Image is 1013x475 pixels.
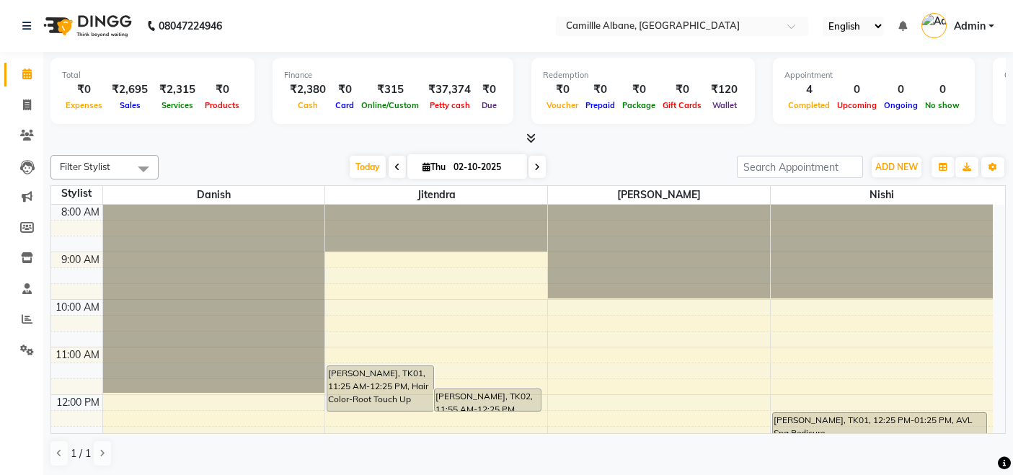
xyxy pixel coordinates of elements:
span: Petty cash [426,100,474,110]
div: 0 [833,81,880,98]
b: 08047224946 [159,6,222,46]
div: ₹2,695 [106,81,154,98]
div: 8:00 AM [58,205,102,220]
span: Nishi [771,186,993,204]
span: Card [332,100,358,110]
span: Thu [419,161,449,172]
span: Due [478,100,500,110]
div: 9:00 AM [58,252,102,267]
div: ₹120 [705,81,743,98]
img: Admin [921,13,947,38]
span: Today [350,156,386,178]
div: [PERSON_NAME], TK01, 11:25 AM-12:25 PM, Hair Color-Root Touch Up [327,366,433,411]
span: Filter Stylist [60,161,110,172]
div: ₹315 [358,81,423,98]
span: Gift Cards [659,100,705,110]
div: ₹37,374 [423,81,477,98]
div: 0 [921,81,963,98]
span: Completed [784,100,833,110]
div: ₹0 [659,81,705,98]
span: Admin [954,19,986,34]
div: [PERSON_NAME], TK02, 11:55 AM-12:25 PM, [PERSON_NAME] Shave [435,389,541,411]
span: Voucher [543,100,582,110]
span: Services [158,100,197,110]
div: Stylist [51,186,102,201]
span: 1 / 1 [71,446,91,461]
span: Sales [116,100,144,110]
img: logo [37,6,136,46]
div: ₹0 [619,81,659,98]
div: 10:00 AM [53,300,102,315]
span: Package [619,100,659,110]
span: Danish [103,186,325,204]
span: Prepaid [582,100,619,110]
div: [PERSON_NAME], TK01, 12:25 PM-01:25 PM, AVL Spa Pedicure [773,413,987,458]
div: ₹0 [332,81,358,98]
div: 11:00 AM [53,347,102,363]
div: 4 [784,81,833,98]
div: 12:00 PM [53,395,102,410]
div: ₹2,380 [284,81,332,98]
div: ₹2,315 [154,81,201,98]
div: ₹0 [477,81,502,98]
div: Total [62,69,243,81]
span: [PERSON_NAME] [548,186,770,204]
span: Upcoming [833,100,880,110]
input: Search Appointment [737,156,863,178]
span: Jitendra [325,186,547,204]
span: Wallet [709,100,740,110]
div: 0 [880,81,921,98]
span: Ongoing [880,100,921,110]
span: ADD NEW [875,161,918,172]
span: Online/Custom [358,100,423,110]
button: ADD NEW [872,157,921,177]
input: 2025-10-02 [449,156,521,178]
div: ₹0 [543,81,582,98]
div: Finance [284,69,502,81]
div: Appointment [784,69,963,81]
span: No show [921,100,963,110]
span: Expenses [62,100,106,110]
span: Products [201,100,243,110]
span: Cash [294,100,322,110]
div: ₹0 [62,81,106,98]
div: Redemption [543,69,743,81]
div: ₹0 [582,81,619,98]
div: ₹0 [201,81,243,98]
